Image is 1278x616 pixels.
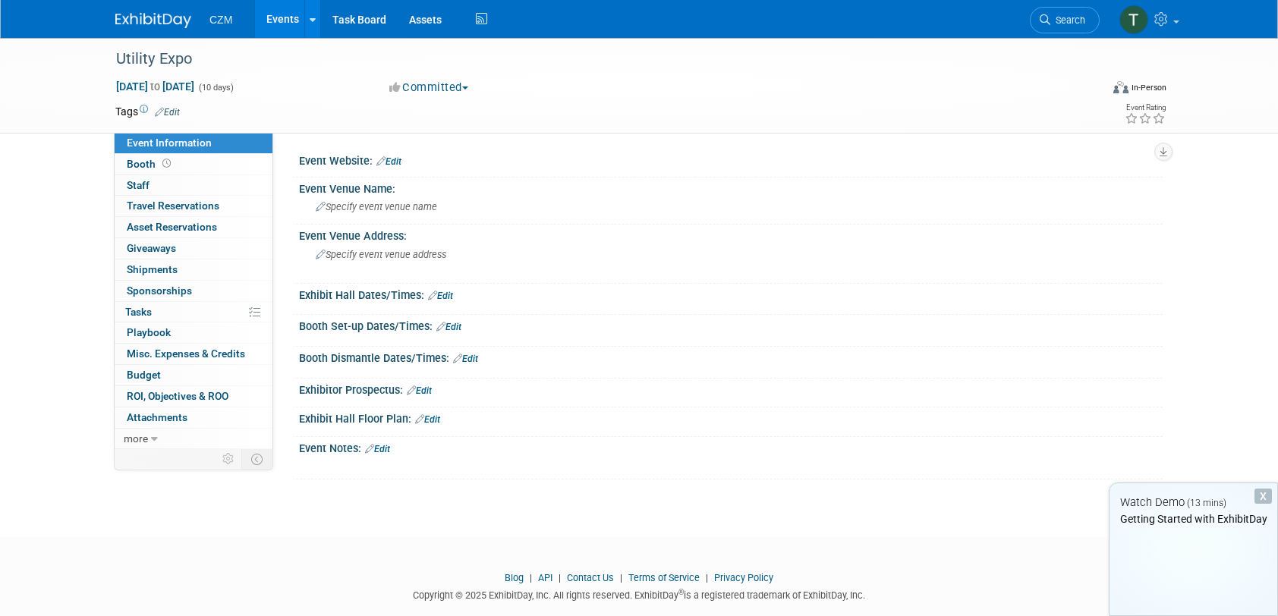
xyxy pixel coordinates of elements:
[714,572,773,583] a: Privacy Policy
[216,449,242,469] td: Personalize Event Tab Strip
[127,200,219,212] span: Travel Reservations
[127,347,245,360] span: Misc. Expenses & Credits
[242,449,273,469] td: Toggle Event Tabs
[299,407,1163,427] div: Exhibit Hall Floor Plan:
[299,379,1163,398] div: Exhibitor Prospectus:
[526,572,536,583] span: |
[115,133,272,153] a: Event Information
[628,572,700,583] a: Terms of Service
[1131,82,1166,93] div: In-Person
[299,178,1163,196] div: Event Venue Name:
[115,322,272,343] a: Playbook
[702,572,712,583] span: |
[209,14,232,26] span: CZM
[376,156,401,167] a: Edit
[384,80,474,96] button: Committed
[115,281,272,301] a: Sponsorships
[115,429,272,449] a: more
[1254,489,1272,504] div: Dismiss
[115,217,272,237] a: Asset Reservations
[316,201,437,212] span: Specify event venue name
[1110,495,1277,511] div: Watch Demo
[299,225,1163,244] div: Event Venue Address:
[505,572,524,583] a: Blog
[115,238,272,259] a: Giveaways
[1113,81,1128,93] img: Format-Inperson.png
[127,284,192,297] span: Sponsorships
[159,158,174,169] span: Booth not reserved yet
[436,322,461,332] a: Edit
[1119,5,1148,34] img: Tyler Robinson
[124,432,148,445] span: more
[127,242,176,254] span: Giveaways
[115,154,272,174] a: Booth
[678,588,684,596] sup: ®
[1010,79,1166,102] div: Event Format
[115,196,272,216] a: Travel Reservations
[115,407,272,428] a: Attachments
[299,149,1163,169] div: Event Website:
[127,263,178,275] span: Shipments
[115,259,272,280] a: Shipments
[127,369,161,381] span: Budget
[1125,104,1166,112] div: Event Rating
[115,175,272,196] a: Staff
[316,249,446,260] span: Specify event venue address
[415,414,440,425] a: Edit
[616,572,626,583] span: |
[127,326,171,338] span: Playbook
[127,390,228,402] span: ROI, Objectives & ROO
[111,46,1077,73] div: Utility Expo
[407,385,432,396] a: Edit
[299,315,1163,335] div: Booth Set-up Dates/Times:
[127,179,150,191] span: Staff
[127,158,174,170] span: Booth
[538,572,552,583] a: API
[299,284,1163,303] div: Exhibit Hall Dates/Times:
[428,291,453,301] a: Edit
[1110,511,1277,526] div: Getting Started with ExhibitDay
[453,354,478,364] a: Edit
[115,13,191,28] img: ExhibitDay
[567,572,614,583] a: Contact Us
[115,365,272,385] a: Budget
[115,302,272,322] a: Tasks
[115,386,272,407] a: ROI, Objectives & ROO
[197,83,234,93] span: (10 days)
[115,344,272,364] a: Misc. Expenses & Credits
[115,80,195,93] span: [DATE] [DATE]
[1030,7,1100,33] a: Search
[555,572,565,583] span: |
[1050,14,1085,26] span: Search
[115,104,180,119] td: Tags
[365,444,390,454] a: Edit
[299,437,1163,457] div: Event Notes:
[155,107,180,118] a: Edit
[127,411,187,423] span: Attachments
[148,80,162,93] span: to
[127,137,212,149] span: Event Information
[127,221,217,233] span: Asset Reservations
[1187,498,1226,508] span: (13 mins)
[125,306,152,318] span: Tasks
[299,347,1163,366] div: Booth Dismantle Dates/Times:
